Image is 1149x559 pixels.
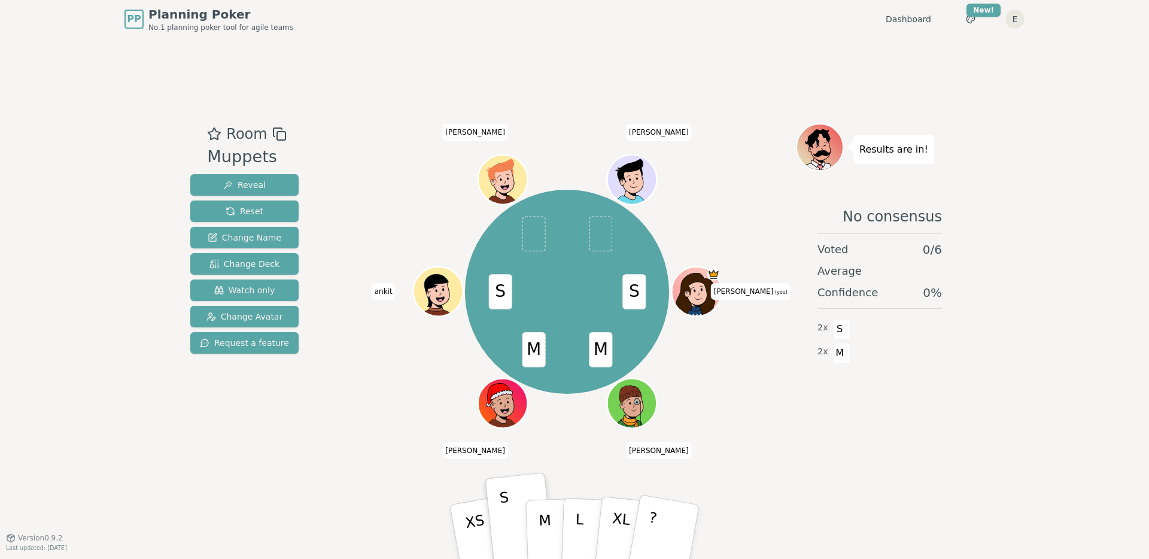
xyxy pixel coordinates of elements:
[442,442,508,459] span: Click to change your name
[773,290,788,295] span: (you)
[190,200,299,222] button: Reset
[206,311,283,323] span: Change Avatar
[923,284,942,301] span: 0 %
[207,123,221,145] button: Add as favourite
[960,8,981,30] button: New!
[707,268,720,281] span: Elise is the host
[817,263,862,279] span: Average
[200,337,289,349] span: Request a feature
[223,179,266,191] span: Reveal
[817,321,828,335] span: 2 x
[817,345,828,359] span: 2 x
[966,4,1001,17] div: New!
[673,268,719,315] button: Click to change your avatar
[817,241,849,258] span: Voted
[498,489,514,554] p: S
[226,123,267,145] span: Room
[372,283,396,300] span: Click to change your name
[226,205,263,217] span: Reset
[208,232,281,244] span: Change Name
[148,23,293,32] span: No.1 planning poker tool for agile teams
[589,332,612,367] span: M
[843,207,942,226] span: No consensus
[18,533,63,543] span: Version 0.9.2
[817,284,878,301] span: Confidence
[859,141,928,158] p: Results are in!
[833,343,847,363] span: M
[711,283,791,300] span: Click to change your name
[190,227,299,248] button: Change Name
[214,284,275,296] span: Watch only
[442,124,508,141] span: Click to change your name
[626,124,692,141] span: Click to change your name
[626,442,692,459] span: Click to change your name
[124,6,293,32] a: PPPlanning PokerNo.1 planning poker tool for agile teams
[148,6,293,23] span: Planning Poker
[522,332,545,367] span: M
[190,174,299,196] button: Reveal
[127,12,141,26] span: PP
[209,258,279,270] span: Change Deck
[622,274,646,309] span: S
[190,306,299,327] button: Change Avatar
[207,145,286,169] div: Muppets
[6,533,63,543] button: Version0.9.2
[488,274,512,309] span: S
[833,319,847,339] span: S
[886,13,931,25] a: Dashboard
[190,279,299,301] button: Watch only
[6,545,67,551] span: Last updated: [DATE]
[1005,10,1025,29] button: E
[190,253,299,275] button: Change Deck
[923,241,942,258] span: 0 / 6
[190,332,299,354] button: Request a feature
